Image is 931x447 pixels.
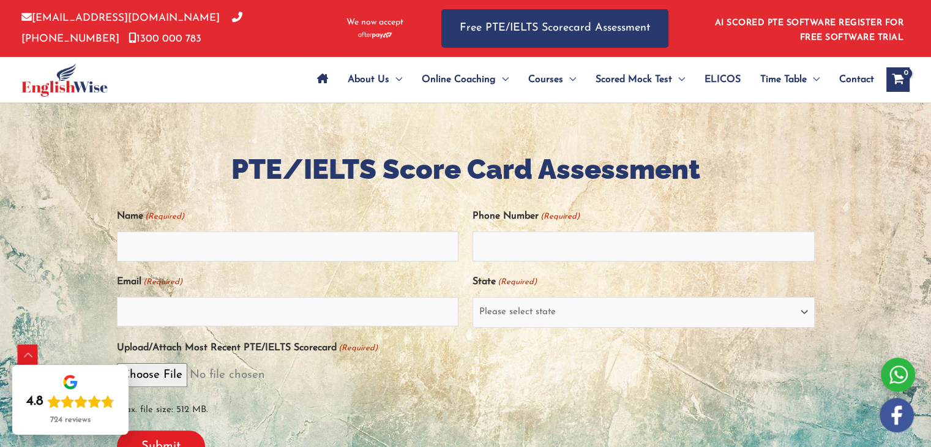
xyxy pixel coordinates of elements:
a: Free PTE/IELTS Scorecard Assessment [441,9,668,48]
label: Upload/Attach Most Recent PTE/IELTS Scorecard [117,338,378,358]
span: (Required) [540,206,580,227]
label: Email [117,272,182,292]
span: (Required) [337,338,378,358]
label: State [473,272,537,292]
a: Online CoachingMenu Toggle [412,58,518,101]
a: [PHONE_NUMBER] [21,13,242,43]
img: white-facebook.png [880,398,914,432]
span: Menu Toggle [389,58,402,101]
span: About Us [348,58,389,101]
a: ELICOS [695,58,750,101]
nav: Site Navigation: Main Menu [307,58,874,101]
a: Contact [829,58,874,101]
a: Scored Mock TestMenu Toggle [586,58,695,101]
h2: PTE/IELTS Score Card Assessment [117,152,815,188]
img: Afterpay-Logo [358,32,392,39]
a: View Shopping Cart, empty [886,67,910,92]
span: ELICOS [705,58,741,101]
span: Menu Toggle [672,58,685,101]
div: 724 reviews [50,415,91,425]
div: 4.8 [26,393,43,410]
span: (Required) [142,272,182,292]
span: Menu Toggle [496,58,509,101]
span: Contact [839,58,874,101]
span: (Required) [497,272,537,292]
span: Online Coaching [422,58,496,101]
label: Name [117,206,184,227]
span: Max. file size: 512 MB. [117,392,815,420]
label: Phone Number [473,206,580,227]
span: Menu Toggle [807,58,820,101]
div: Rating: 4.8 out of 5 [26,393,114,410]
span: (Required) [144,206,184,227]
span: Scored Mock Test [596,58,672,101]
a: About UsMenu Toggle [338,58,412,101]
span: Menu Toggle [563,58,576,101]
a: Time TableMenu Toggle [750,58,829,101]
img: cropped-ew-logo [21,63,108,97]
span: Courses [528,58,563,101]
span: Time Table [760,58,807,101]
a: 1300 000 783 [129,34,201,44]
span: We now accept [346,17,403,29]
a: CoursesMenu Toggle [518,58,586,101]
a: AI SCORED PTE SOFTWARE REGISTER FOR FREE SOFTWARE TRIAL [715,18,904,42]
aside: Header Widget 1 [708,9,910,48]
a: [EMAIL_ADDRESS][DOMAIN_NAME] [21,13,220,23]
